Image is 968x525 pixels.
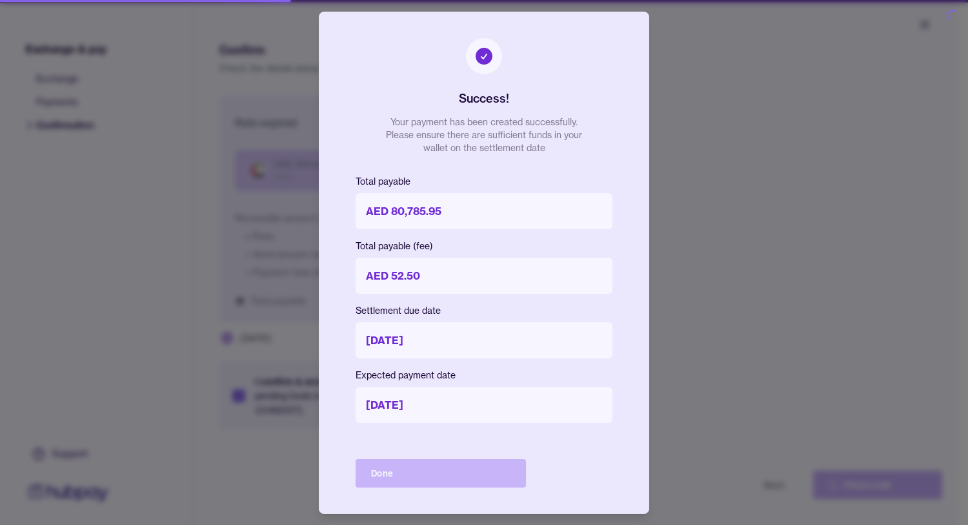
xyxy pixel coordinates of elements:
h2: Success! [459,90,509,108]
p: AED 52.50 [356,258,612,294]
p: [DATE] [356,322,612,358]
p: Your payment has been created successfully. Please ensure there are sufficient funds in your wall... [381,116,587,154]
p: AED 80,785.95 [356,193,612,229]
p: Total payable (fee) [356,240,612,252]
p: Total payable [356,175,612,188]
p: Settlement due date [356,304,612,317]
p: Expected payment date [356,369,612,382]
p: [DATE] [356,387,612,423]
